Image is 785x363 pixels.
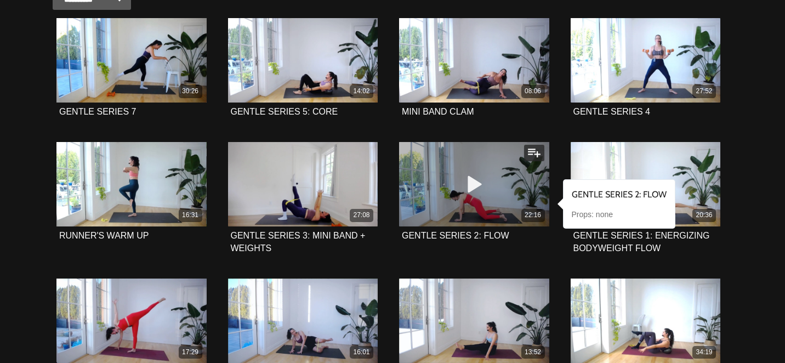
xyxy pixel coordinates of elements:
div: 16:31 [179,209,202,222]
div: 14:02 [350,85,373,98]
div: 34:19 [692,346,716,359]
div: 08:06 [521,85,545,98]
strong: GENTLE SERIES 2: FLOW [572,189,667,200]
a: CORE BLAST 17: FLAT BACK ABS 13:52 [399,279,549,363]
a: GENTLE SERIES 2: FLOW [402,231,509,240]
p: Props: none [572,209,667,220]
a: GENTLE SERIES 5: CORE 14:02 [228,18,378,103]
button: Add to my list [524,145,544,161]
div: 30:26 [179,85,202,98]
a: GENTLE SERIES 3: MINI BAND + WEIGHTS 27:08 [228,142,378,226]
a: GENTLE SERIES 7 [59,107,136,116]
a: GENTLE SERIES 2: FLOW 22:16 [399,142,549,226]
div: 20:36 [692,209,716,222]
a: MINI BAND CLAM [402,107,474,116]
a: GENTLE SERIES 1: ENERGIZING BODYWEIGHT FLOW 20:36 [571,142,721,226]
a: RUNNER'S WARM UP 16:31 [56,142,207,226]
div: 16:01 [350,346,373,359]
a: MINI BAND CLAM 08:06 [399,18,549,103]
div: 22:16 [521,209,545,222]
a: 35 MIN GENTLE BARRE (BEGINNER) 34:19 [571,279,721,363]
div: 27:52 [692,85,716,98]
div: 13:52 [521,346,545,359]
div: 27:08 [350,209,373,222]
a: GENTLE SERIES 4 [573,107,651,116]
div: 17:29 [179,346,202,359]
a: RUNNER'S WARM UP [59,231,149,240]
a: GENTLE SERIES 1: ENERGIZING BODYWEIGHT FLOW [573,231,710,253]
a: GENTLE SERIES 4 27:52 [571,18,721,103]
a: GENTLE SERIES 3: MINI BAND + WEIGHTS [231,231,366,253]
a: GENTLE SERIES 7 30:26 [56,18,207,103]
a: NEW YEAR GENTLE RESET 17:29 [56,279,207,363]
a: GENTLE SERIES 5: CORE [231,107,338,116]
a: CLAMSHELL GLUTES 16:01 [228,279,378,363]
